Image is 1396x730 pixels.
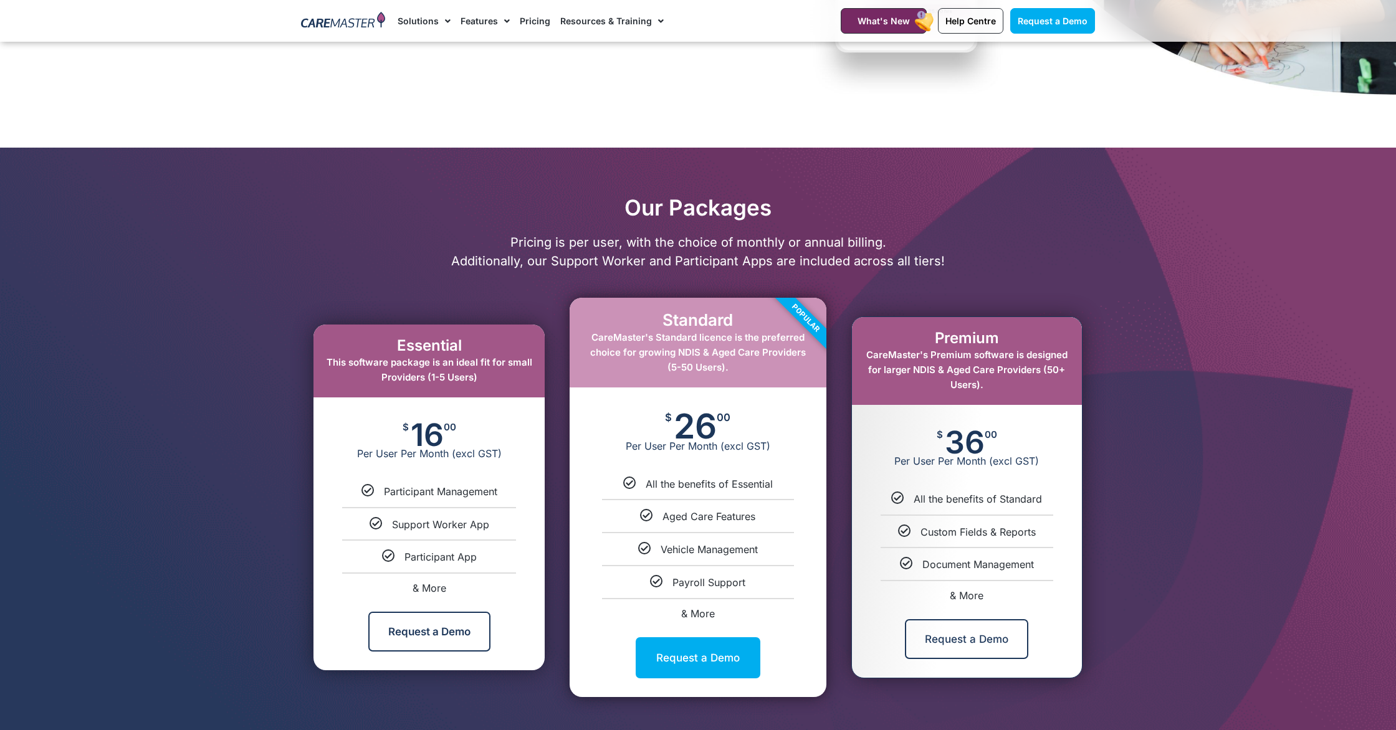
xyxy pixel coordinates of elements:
[1018,16,1088,26] span: Request a Demo
[665,412,672,423] span: $
[841,8,927,34] a: What's New
[326,337,532,355] h2: Essential
[636,637,760,678] a: Request a Demo
[734,247,876,389] div: Popular
[852,455,1082,467] span: Per User Per Month (excl GST)
[717,412,730,423] span: 00
[672,576,745,589] span: Payroll Support
[662,510,755,523] span: Aged Care Features
[295,233,1101,270] p: Pricing is per user, with the choice of monthly or annual billing. Additionally, our Support Work...
[866,349,1068,391] span: CareMaster's Premium software is designed for larger NDIS & Aged Care Providers (50+ Users).
[301,12,385,31] img: CareMaster Logo
[905,619,1028,659] a: Request a Demo
[661,543,758,556] span: Vehicle Management
[590,331,806,373] span: CareMaster's Standard licence is the preferred choice for growing NDIS & Aged Care Providers (5-5...
[646,478,773,490] span: All the benefits of Essential
[950,589,983,602] span: & More
[368,612,490,652] a: Request a Demo
[295,194,1101,220] h2: Our Packages
[985,430,997,439] span: 00
[864,329,1069,348] h2: Premium
[570,440,826,452] span: Per User Per Month (excl GST)
[1010,8,1095,34] a: Request a Demo
[938,8,1003,34] a: Help Centre
[914,493,1042,505] span: All the benefits of Standard
[582,310,813,329] h2: Standard
[674,412,717,440] span: 26
[920,526,1036,538] span: Custom Fields & Reports
[681,607,715,620] span: & More
[327,356,532,383] span: This software package is an ideal fit for small Providers (1-5 Users)
[313,447,545,460] span: Per User Per Month (excl GST)
[392,518,489,531] span: Support Worker App
[858,16,910,26] span: What's New
[411,422,444,447] span: 16
[413,582,446,594] span: & More
[922,558,1034,571] span: Document Management
[937,430,943,439] span: $
[444,422,456,432] span: 00
[404,551,477,563] span: Participant App
[384,485,497,498] span: Participant Management
[945,16,996,26] span: Help Centre
[403,422,409,432] span: $
[945,430,985,455] span: 36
